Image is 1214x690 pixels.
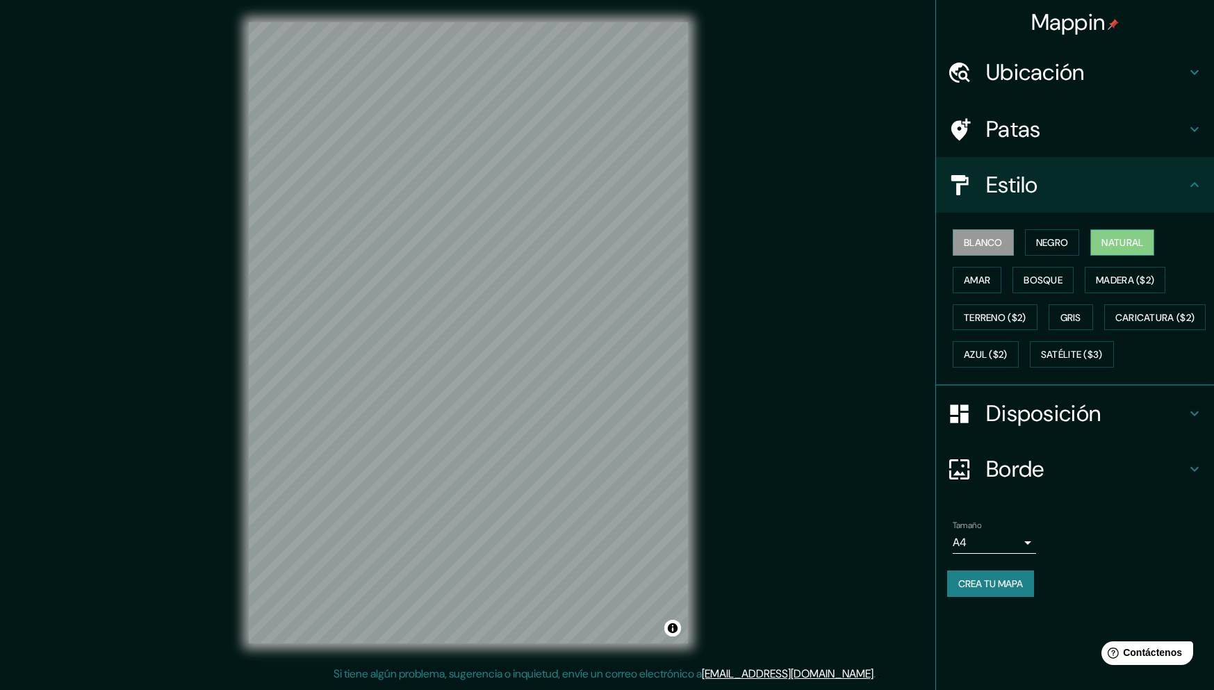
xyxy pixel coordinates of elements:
[1101,236,1143,249] font: Natural
[953,229,1014,256] button: Blanco
[334,666,702,681] font: Si tiene algún problema, sugerencia o inquietud, envíe un correo electrónico a
[953,535,967,550] font: A4
[964,236,1003,249] font: Blanco
[1036,236,1069,249] font: Negro
[947,570,1034,597] button: Crea tu mapa
[873,666,876,681] font: .
[986,58,1085,87] font: Ubicación
[936,157,1214,213] div: Estilo
[1104,304,1206,331] button: Caricatura ($2)
[1041,349,1103,361] font: Satélite ($3)
[953,520,981,531] font: Tamaño
[986,399,1101,428] font: Disposición
[1012,267,1074,293] button: Bosque
[1108,19,1119,30] img: pin-icon.png
[878,666,880,681] font: .
[953,267,1001,293] button: Amar
[953,341,1019,368] button: Azul ($2)
[702,666,873,681] a: [EMAIL_ADDRESS][DOMAIN_NAME]
[958,577,1023,590] font: Crea tu mapa
[953,532,1036,554] div: A4
[1024,274,1063,286] font: Bosque
[1096,274,1154,286] font: Madera ($2)
[1030,341,1114,368] button: Satélite ($3)
[1090,636,1199,675] iframe: Lanzador de widgets de ayuda
[936,441,1214,497] div: Borde
[1090,229,1154,256] button: Natural
[964,311,1026,324] font: Terreno ($2)
[1115,311,1195,324] font: Caricatura ($2)
[953,304,1037,331] button: Terreno ($2)
[1025,229,1080,256] button: Negro
[964,349,1008,361] font: Azul ($2)
[936,44,1214,100] div: Ubicación
[876,666,878,681] font: .
[249,22,688,643] canvas: Mapa
[1060,311,1081,324] font: Gris
[964,274,990,286] font: Amar
[986,170,1038,199] font: Estilo
[1031,8,1106,37] font: Mappin
[1085,267,1165,293] button: Madera ($2)
[664,620,681,636] button: Activar o desactivar atribución
[1049,304,1093,331] button: Gris
[936,386,1214,441] div: Disposición
[936,101,1214,157] div: Patas
[986,115,1041,144] font: Patas
[986,454,1044,484] font: Borde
